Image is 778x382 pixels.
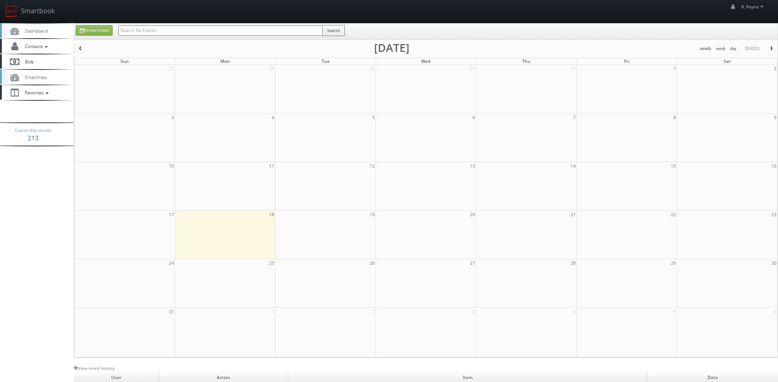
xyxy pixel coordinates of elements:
[168,65,175,72] span: 27
[168,162,175,170] span: 10
[624,58,629,64] span: Fri
[771,211,777,218] span: 23
[697,44,714,53] button: month
[168,259,175,267] span: 24
[268,65,275,72] span: 28
[118,25,323,36] input: Search for Events
[369,211,376,218] span: 19
[28,133,39,142] strong: 213
[220,58,230,64] span: Mon
[271,114,275,121] span: 4
[374,44,409,51] h2: [DATE]
[268,162,275,170] span: 11
[21,74,47,80] span: Smartmap
[572,308,576,315] span: 4
[742,44,762,53] button: [DATE]
[271,308,275,315] span: 1
[369,65,376,72] span: 29
[670,259,677,267] span: 29
[74,365,115,371] a: View more history
[76,25,113,36] a: Create Event
[268,259,275,267] span: 25
[322,58,330,64] span: Tue
[469,65,476,72] span: 30
[268,211,275,218] span: 18
[673,114,677,121] span: 8
[21,89,50,96] span: Favorites
[773,308,777,315] span: 6
[469,259,476,267] span: 27
[673,308,677,315] span: 5
[120,58,129,64] span: Sun
[372,114,376,121] span: 5
[21,28,48,34] span: Dashboard
[570,65,576,72] span: 31
[572,114,576,121] span: 7
[15,127,51,134] span: Events this month
[773,114,777,121] span: 9
[570,211,576,218] span: 21
[369,259,376,267] span: 26
[670,211,677,218] span: 22
[771,162,777,170] span: 16
[773,65,777,72] span: 2
[670,162,677,170] span: 15
[469,211,476,218] span: 20
[741,4,766,10] span: K_Payne
[570,259,576,267] span: 28
[673,65,677,72] span: 1
[369,162,376,170] span: 12
[421,58,430,64] span: Wed
[168,211,175,218] span: 17
[6,6,17,17] img: smartbook-logo.png
[472,308,476,315] span: 3
[21,43,50,49] span: Contacts
[570,162,576,170] span: 14
[322,25,345,36] button: Search
[728,44,739,53] button: day
[171,114,175,121] span: 3
[771,259,777,267] span: 30
[372,308,376,315] span: 2
[168,308,175,315] span: 31
[469,162,476,170] span: 13
[21,58,34,65] span: Bids
[724,58,731,64] span: Sat
[472,114,476,121] span: 6
[522,58,531,64] span: Thu
[713,44,728,53] button: week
